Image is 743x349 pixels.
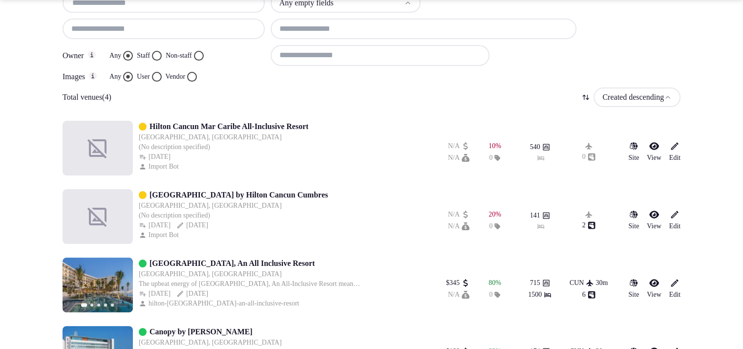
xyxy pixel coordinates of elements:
button: Images [89,72,97,80]
label: Vendor [166,72,185,82]
a: View [647,141,661,163]
label: Owner [63,51,102,60]
button: [GEOGRAPHIC_DATA], [GEOGRAPHIC_DATA] [139,338,282,348]
div: 10 % [488,141,501,151]
button: [DATE] [139,152,170,162]
span: 0 [489,153,492,163]
a: [GEOGRAPHIC_DATA], An All Inclusive Resort [149,258,315,269]
button: 30m [595,278,608,288]
div: 20 % [488,210,501,219]
button: [DATE] [176,289,208,299]
a: View [647,210,661,231]
p: Total venues (4) [63,92,111,103]
label: Non-staff [166,51,191,61]
button: 80% [488,278,501,288]
button: Import Bot [139,230,181,240]
a: Canopy by [PERSON_NAME] [149,326,253,338]
button: N/A [448,153,469,163]
button: [GEOGRAPHIC_DATA], [GEOGRAPHIC_DATA] [139,132,282,142]
span: 141 [530,211,540,220]
div: (No description specified) [139,142,308,152]
button: N/A [448,210,469,219]
label: Any [109,72,121,82]
button: N/A [448,221,469,231]
a: View [647,278,661,300]
a: Hilton Cancun Mar Caribe All-Inclusive Resort [149,121,308,132]
div: 30 m [595,278,608,288]
button: Owner [88,51,96,59]
button: Go to slide 5 [111,304,114,306]
a: [GEOGRAPHIC_DATA] by Hilton Cancun Cumbres [149,189,328,201]
a: Edit [669,210,680,231]
span: 540 [530,142,540,152]
button: Go to slide 1 [81,303,87,307]
button: Go to slide 2 [90,304,93,306]
button: 20% [488,210,501,219]
button: CUN [570,278,594,288]
a: Site [628,141,639,163]
button: [GEOGRAPHIC_DATA], [GEOGRAPHIC_DATA] [139,269,282,279]
a: Edit [669,141,680,163]
button: Go to slide 3 [97,304,100,306]
button: Import Bot [139,162,181,172]
a: Edit [669,278,680,300]
button: 715 [530,278,550,288]
span: 0 [489,221,492,231]
span: 0 [489,290,492,300]
div: The upbeat energy of [GEOGRAPHIC_DATA], An All-Inclusive Resort means that there’s always a buzz ... [139,279,361,289]
button: 2 [582,220,595,230]
button: N/A [448,290,469,300]
span: 1500 [528,290,542,300]
button: 6 [582,290,595,300]
button: 540 [530,142,550,152]
span: 715 [530,278,540,288]
button: Go to slide 4 [104,304,107,306]
button: [DATE] [176,220,208,230]
button: 0 [582,152,595,162]
label: Any [109,51,121,61]
button: [DATE] [139,289,170,299]
a: Site [628,210,639,231]
button: $345 [446,278,469,288]
label: Images [63,72,102,81]
button: 141 [530,211,550,220]
button: N/A [448,141,469,151]
a: Site [628,278,639,300]
label: User [137,72,149,82]
div: 80 % [488,278,501,288]
button: [GEOGRAPHIC_DATA], [GEOGRAPHIC_DATA] [139,201,282,211]
button: hilton-[GEOGRAPHIC_DATA]-an-all-inclusive-resort [139,299,301,308]
img: Featured image for Hilton Cancun, An All Inclusive Resort [63,258,133,312]
button: [DATE] [139,220,170,230]
label: Staff [137,51,150,61]
button: 1500 [528,290,552,300]
div: (No description specified) [139,211,328,220]
button: 10% [488,141,501,151]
